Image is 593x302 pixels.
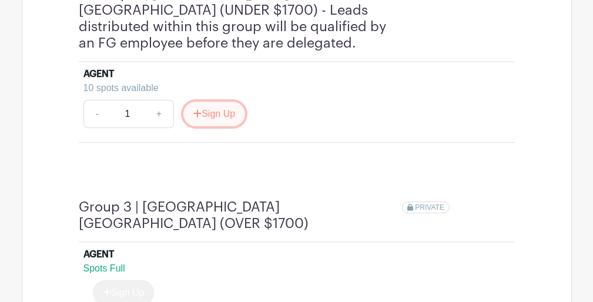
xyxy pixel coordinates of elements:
[83,81,501,95] div: 10 spots available
[79,199,402,232] h4: Group 3 | [GEOGRAPHIC_DATA] [GEOGRAPHIC_DATA] (OVER $1700)
[415,203,444,212] span: PRIVATE
[83,247,114,261] div: AGENT
[145,100,174,128] a: +
[83,67,114,81] div: AGENT
[183,102,245,126] button: Sign Up
[83,100,110,128] a: -
[83,263,125,273] span: Spots Full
